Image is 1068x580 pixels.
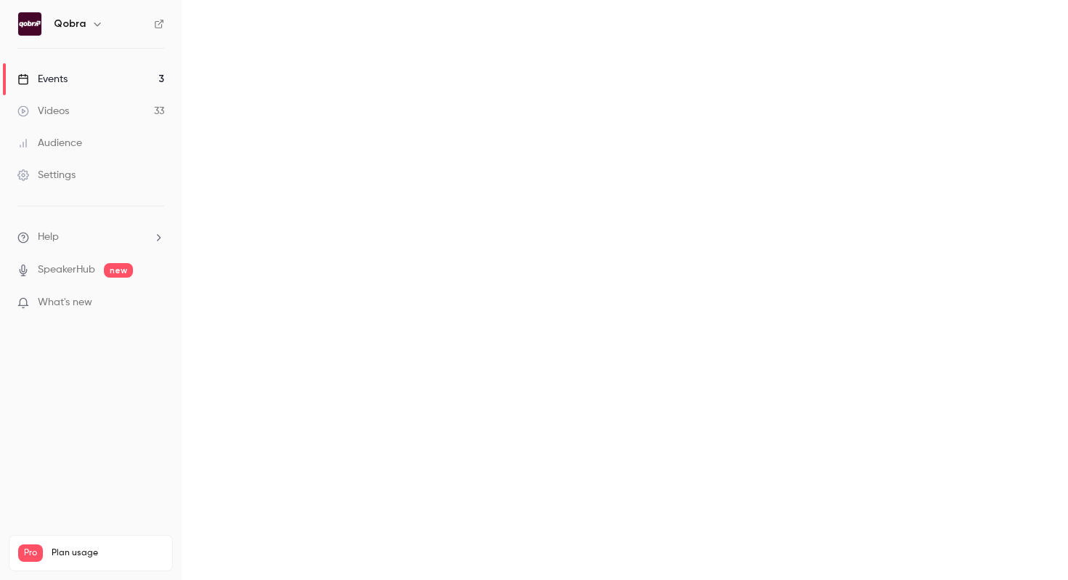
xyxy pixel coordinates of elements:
[38,230,59,245] span: Help
[17,168,76,182] div: Settings
[54,17,86,31] h6: Qobra
[17,104,69,118] div: Videos
[38,262,95,278] a: SpeakerHub
[18,544,43,562] span: Pro
[17,136,82,150] div: Audience
[17,72,68,86] div: Events
[52,547,163,559] span: Plan usage
[38,295,92,310] span: What's new
[104,263,133,278] span: new
[17,230,164,245] li: help-dropdown-opener
[18,12,41,36] img: Qobra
